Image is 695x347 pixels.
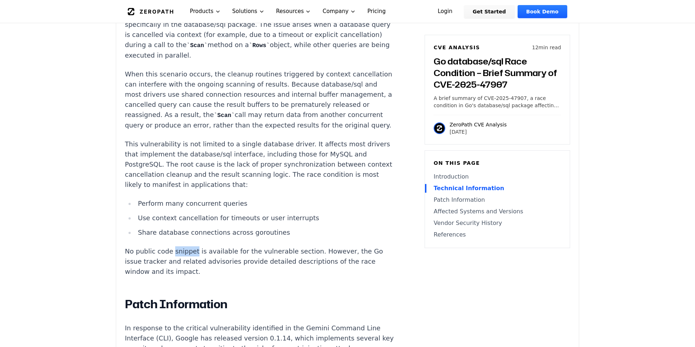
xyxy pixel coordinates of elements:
h6: On this page [434,159,561,167]
h3: Go database/sql Race Condition – Brief Summary of CVE-2025-47907 [434,55,561,90]
p: No public code snippet is available for the vulnerable section. However, the Go issue tracker and... [125,246,394,277]
a: Patch Information [434,196,561,204]
a: Technical Information [434,184,561,193]
li: Share database connections across goroutines [135,227,394,238]
li: Perform many concurrent queries [135,198,394,209]
code: Rows [249,42,270,49]
p: [DATE] [450,128,507,135]
h2: Patch Information [125,297,394,312]
a: Vendor Security History [434,219,561,227]
code: Scan [214,112,235,119]
a: References [434,230,561,239]
code: Scan [187,42,208,49]
img: ZeroPath CVE Analysis [434,122,445,134]
a: Affected Systems and Versions [434,207,561,216]
p: CVE-2025-47907 is a race condition vulnerability in Go's standard library, specifically in the da... [125,9,394,60]
p: 12 min read [532,44,561,51]
a: Introduction [434,172,561,181]
a: Book Demo [518,5,567,18]
p: A brief summary of CVE-2025-47907, a race condition in Go's database/sql package affecting query ... [434,95,561,109]
a: Login [429,5,461,18]
p: When this scenario occurs, the cleanup routines triggered by context cancellation can interfere w... [125,69,394,130]
p: This vulnerability is not limited to a single database driver. It affects most drivers that imple... [125,139,394,190]
h6: CVE Analysis [434,44,480,51]
li: Use context cancellation for timeouts or user interrupts [135,213,394,223]
a: Get Started [464,5,515,18]
p: ZeroPath CVE Analysis [450,121,507,128]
